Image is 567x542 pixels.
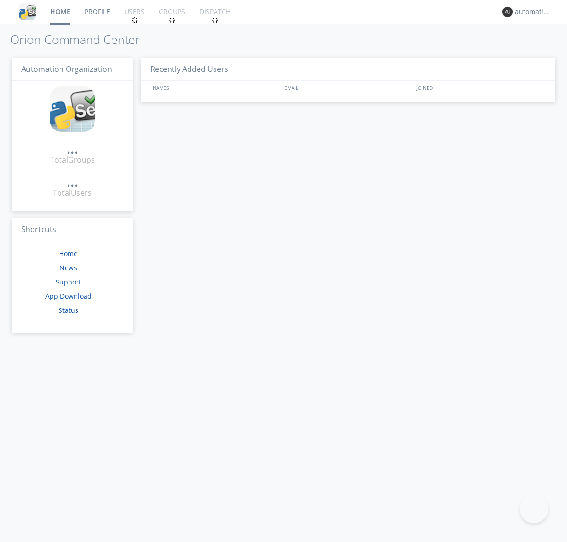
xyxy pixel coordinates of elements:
div: Total Users [53,188,92,198]
div: automation+atlas0018 [515,7,550,17]
a: Status [59,306,78,315]
a: App Download [45,292,92,301]
span: Automation Organization [21,64,112,74]
img: cddb5a64eb264b2086981ab96f4c1ba7 [19,3,36,20]
a: Support [56,277,81,286]
iframe: Toggle Customer Support [520,495,548,523]
div: JOINED [414,81,546,95]
div: NAMES [150,81,280,95]
a: ... [67,177,78,188]
a: ... [67,144,78,155]
img: spin.svg [131,17,138,24]
div: Total Groups [50,155,95,165]
a: News [60,263,77,272]
a: Home [59,249,77,258]
div: ... [67,144,78,153]
div: EMAIL [282,81,414,95]
div: ... [67,177,78,186]
img: spin.svg [169,17,175,24]
h3: Shortcuts [12,218,133,241]
img: spin.svg [212,17,218,24]
img: 373638.png [502,7,513,17]
img: cddb5a64eb264b2086981ab96f4c1ba7 [50,86,95,132]
h3: Recently Added Users [141,58,555,81]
